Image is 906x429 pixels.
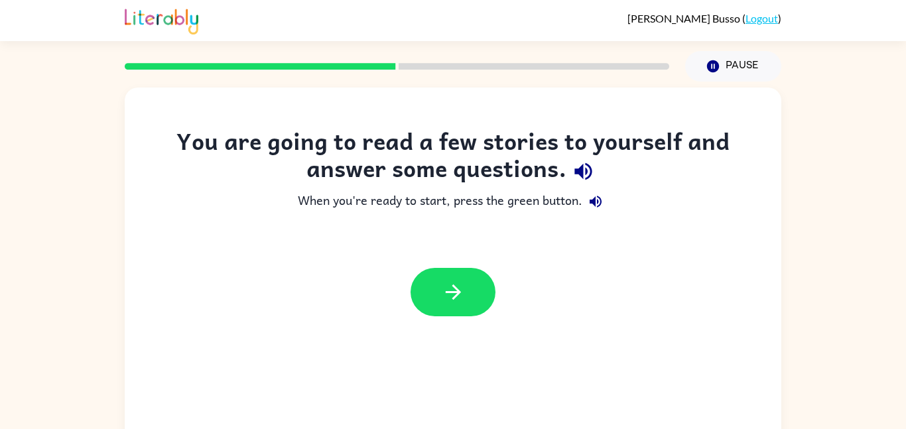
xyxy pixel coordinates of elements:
a: Logout [745,12,778,25]
span: [PERSON_NAME] Busso [627,12,742,25]
div: You are going to read a few stories to yourself and answer some questions. [151,127,755,188]
div: When you're ready to start, press the green button. [151,188,755,215]
button: Pause [685,51,781,82]
img: Literably [125,5,198,34]
div: ( ) [627,12,781,25]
